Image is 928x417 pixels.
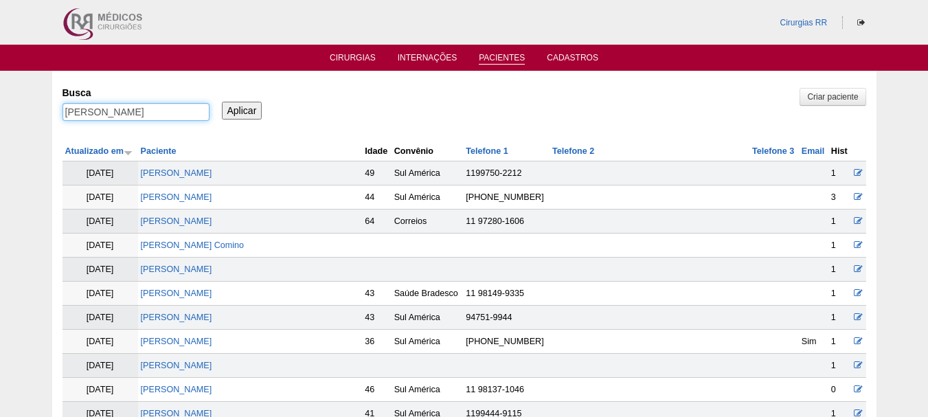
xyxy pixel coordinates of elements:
[63,234,138,258] td: [DATE]
[362,330,391,354] td: 36
[398,53,457,67] a: Internações
[392,282,464,306] td: Saúde Bradesco
[63,354,138,378] td: [DATE]
[800,88,865,106] a: Criar paciente
[463,282,550,306] td: 11 98149-9335
[63,86,210,100] label: Busca
[362,282,391,306] td: 43
[463,378,550,402] td: 11 98137-1046
[63,330,138,354] td: [DATE]
[828,210,851,234] td: 1
[547,53,598,67] a: Cadastros
[392,306,464,330] td: Sul América
[330,53,376,67] a: Cirurgias
[463,161,550,185] td: 1199750-2212
[828,258,851,282] td: 1
[392,330,464,354] td: Sul América
[63,210,138,234] td: [DATE]
[466,146,508,156] a: Telefone 1
[362,378,391,402] td: 46
[362,210,391,234] td: 64
[63,103,210,121] input: Digite os termos que você deseja procurar.
[752,146,794,156] a: Telefone 3
[362,306,391,330] td: 43
[828,161,851,185] td: 1
[141,146,177,156] a: Paciente
[857,19,865,27] i: Sair
[392,185,464,210] td: Sul América
[63,258,138,282] td: [DATE]
[63,161,138,185] td: [DATE]
[479,53,525,65] a: Pacientes
[463,306,550,330] td: 94751-9944
[392,210,464,234] td: Correios
[392,378,464,402] td: Sul América
[141,240,244,250] a: [PERSON_NAME] Comino
[392,142,464,161] th: Convênio
[362,142,391,161] th: Idade
[828,234,851,258] td: 1
[141,385,212,394] a: [PERSON_NAME]
[828,282,851,306] td: 1
[802,146,825,156] a: Email
[828,378,851,402] td: 0
[828,142,851,161] th: Hist
[141,216,212,226] a: [PERSON_NAME]
[463,330,550,354] td: [PHONE_NUMBER]
[828,330,851,354] td: 1
[828,354,851,378] td: 1
[141,337,212,346] a: [PERSON_NAME]
[552,146,594,156] a: Telefone 2
[463,185,550,210] td: [PHONE_NUMBER]
[63,378,138,402] td: [DATE]
[828,306,851,330] td: 1
[141,313,212,322] a: [PERSON_NAME]
[63,282,138,306] td: [DATE]
[392,161,464,185] td: Sul América
[141,289,212,298] a: [PERSON_NAME]
[65,146,133,156] a: Atualizado em
[63,185,138,210] td: [DATE]
[463,210,550,234] td: 11 97280-1606
[222,102,262,120] input: Aplicar
[124,148,133,157] img: ordem crescente
[141,361,212,370] a: [PERSON_NAME]
[362,161,391,185] td: 49
[63,306,138,330] td: [DATE]
[780,18,827,27] a: Cirurgias RR
[141,264,212,274] a: [PERSON_NAME]
[141,192,212,202] a: [PERSON_NAME]
[362,185,391,210] td: 44
[799,330,828,354] td: Sim
[828,185,851,210] td: 3
[141,168,212,178] a: [PERSON_NAME]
